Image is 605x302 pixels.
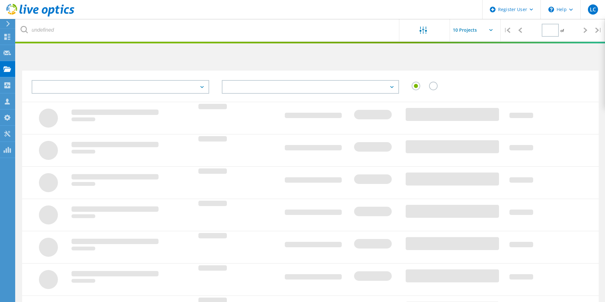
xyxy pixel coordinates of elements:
[16,19,400,41] input: undefined
[501,19,514,41] div: |
[6,13,74,18] a: Live Optics Dashboard
[548,7,554,12] svg: \n
[560,28,564,33] span: of
[590,7,596,12] span: LC
[592,19,605,41] div: |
